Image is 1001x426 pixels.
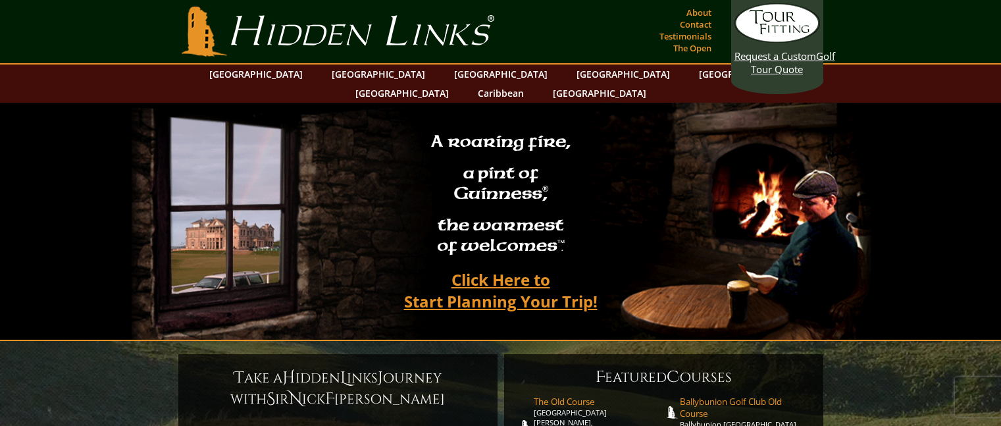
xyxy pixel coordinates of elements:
span: N [289,388,302,410]
a: [GEOGRAPHIC_DATA] [325,65,432,84]
span: F [596,367,605,388]
span: L [340,367,347,388]
a: [GEOGRAPHIC_DATA] [570,65,677,84]
span: T [234,367,244,388]
a: [GEOGRAPHIC_DATA] [448,65,554,84]
a: [GEOGRAPHIC_DATA] [203,65,309,84]
a: Click Here toStart Planning Your Trip! [391,264,611,317]
a: Testimonials [656,27,715,45]
a: About [683,3,715,22]
span: Ballybunion Golf Club Old Course [680,396,810,419]
a: [GEOGRAPHIC_DATA] [349,84,455,103]
h6: ake a idden inks ourney with ir ick [PERSON_NAME] [192,367,484,410]
span: The Old Course [534,396,664,408]
h6: eatured ourses [517,367,810,388]
span: H [282,367,295,388]
a: Request a CustomGolf Tour Quote [734,3,820,76]
span: S [267,388,275,410]
a: [GEOGRAPHIC_DATA] [692,65,799,84]
h2: A roaring fire, a pint of Guinness , the warmest of welcomes™. [423,126,579,264]
a: [GEOGRAPHIC_DATA] [546,84,653,103]
span: F [325,388,334,410]
a: Caribbean [471,84,530,103]
span: C [667,367,680,388]
a: Contact [677,15,715,34]
a: The Open [670,39,715,57]
span: J [378,367,383,388]
span: Request a Custom [734,49,816,63]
